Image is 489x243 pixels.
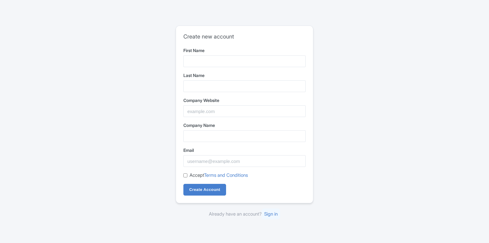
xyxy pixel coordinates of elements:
[183,47,306,54] label: First Name
[183,97,306,103] label: Company Website
[183,184,226,196] input: Create Account
[262,209,280,219] a: Sign in
[183,105,306,117] input: example.com
[183,122,306,128] label: Company Name
[190,172,248,179] label: Accept
[204,172,248,178] a: Terms and Conditions
[176,211,313,218] div: Already have an account?
[183,155,306,167] input: username@example.com
[183,33,306,40] h2: Create new account
[183,147,306,153] label: Email
[183,72,306,79] label: Last Name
